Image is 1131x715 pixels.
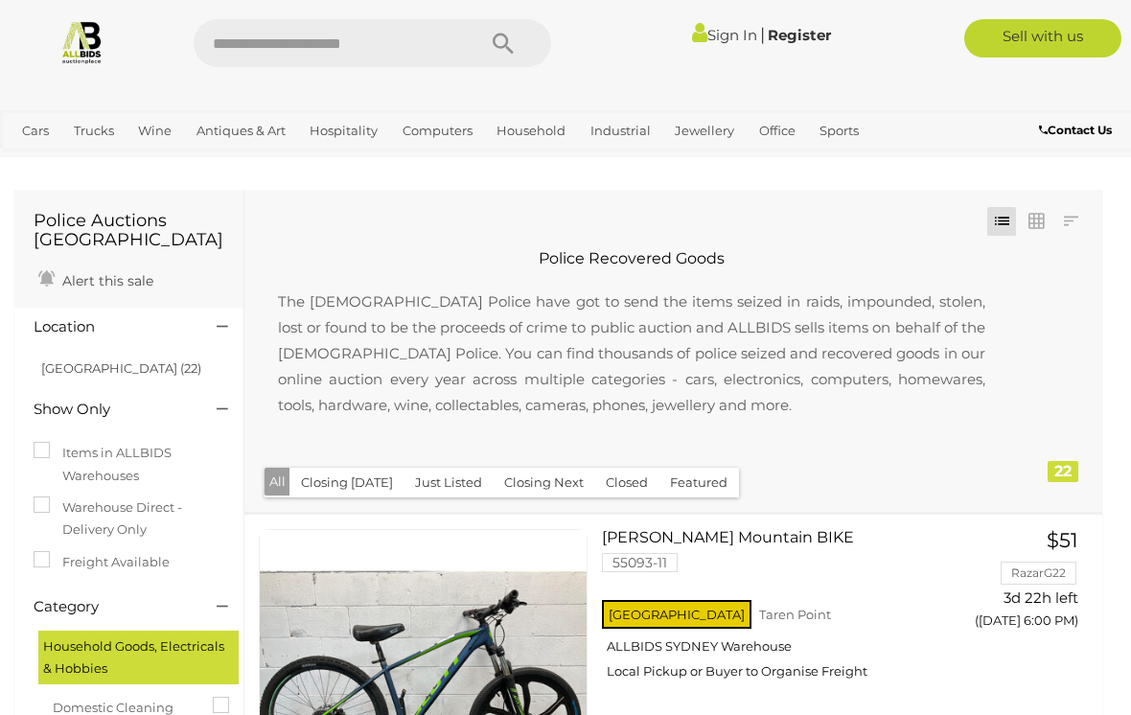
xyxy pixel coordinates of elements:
a: Contact Us [1039,120,1117,141]
a: [GEOGRAPHIC_DATA] (22) [41,360,201,376]
h4: Location [34,319,188,335]
p: The [DEMOGRAPHIC_DATA] Police have got to send the items seized in raids, impounded, stolen, lost... [259,269,1004,437]
button: Closing [DATE] [289,468,404,497]
a: Alert this sale [34,265,158,293]
button: Closing Next [493,468,595,497]
a: [PERSON_NAME] Mountain BIKE 55093-11 [GEOGRAPHIC_DATA] Taren Point ALLBIDS SYDNEY Warehouse Local... [616,529,945,695]
span: $51 [1047,528,1078,552]
a: Antiques & Art [189,115,293,147]
button: All [265,468,290,496]
span: Alert this sale [58,272,153,289]
label: Freight Available [34,551,170,573]
h2: Police Recovered Goods [259,250,1004,267]
a: Computers [395,115,480,147]
a: $51 RazarG22 3d 22h left ([DATE] 6:00 PM) [974,529,1083,639]
button: Featured [658,468,739,497]
h1: Police Auctions [GEOGRAPHIC_DATA] [34,212,224,250]
div: Household Goods, Electricals & Hobbies [38,631,239,685]
h4: Category [34,599,188,615]
img: Allbids.com.au [59,19,104,64]
a: Sports [812,115,866,147]
h4: Show Only [34,402,188,418]
a: Trucks [66,115,122,147]
a: Hospitality [302,115,385,147]
a: Cars [14,115,57,147]
button: Search [455,19,551,67]
label: Warehouse Direct - Delivery Only [34,496,224,542]
a: Sell with us [964,19,1121,58]
span: | [760,24,765,45]
a: Household [489,115,573,147]
a: Wine [130,115,179,147]
button: Just Listed [404,468,494,497]
div: 22 [1048,461,1078,482]
label: Items in ALLBIDS Warehouses [34,442,224,487]
a: [GEOGRAPHIC_DATA] [14,147,166,178]
a: Jewellery [667,115,742,147]
a: Register [768,26,831,44]
b: Contact Us [1039,123,1112,137]
a: Office [751,115,803,147]
button: Closed [594,468,659,497]
a: Industrial [583,115,658,147]
a: Sign In [692,26,757,44]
